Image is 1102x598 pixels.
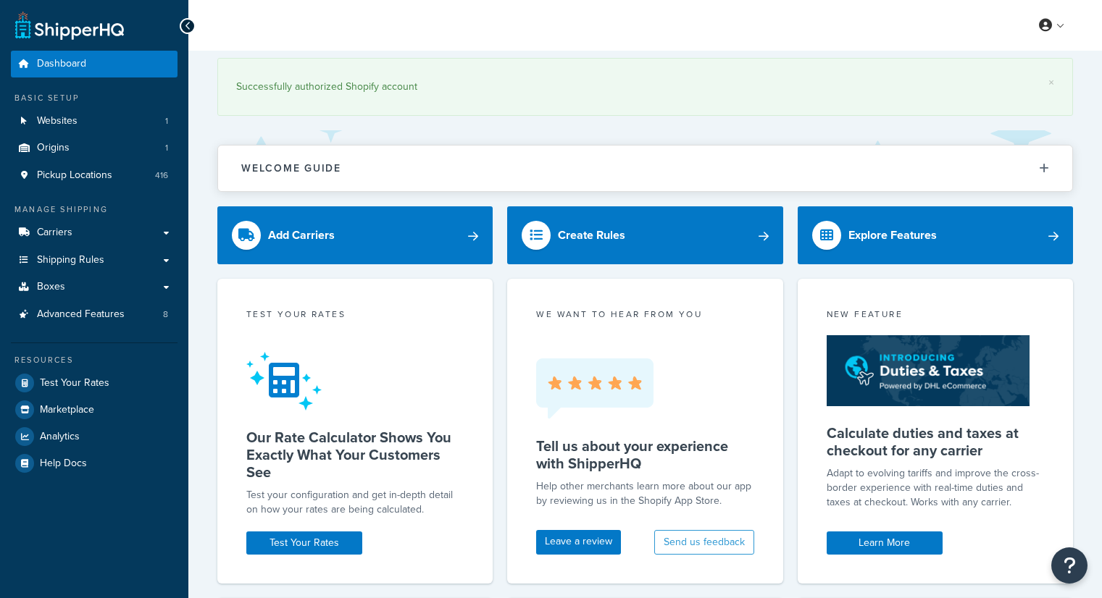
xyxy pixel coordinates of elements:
a: Help Docs [11,450,178,476]
a: Add Carriers [217,206,493,264]
span: Boxes [37,281,65,293]
a: Advanced Features8 [11,301,178,328]
span: Origins [37,142,70,154]
span: Advanced Features [37,308,125,321]
a: Boxes [11,274,178,300]
p: Adapt to evolving tariffs and improve the cross-border experience with real-time duties and taxes... [827,466,1044,510]
a: Leave a review [536,530,621,555]
a: Test Your Rates [246,531,362,555]
a: Origins1 [11,135,178,161]
a: Shipping Rules [11,247,178,274]
div: Manage Shipping [11,203,178,216]
p: Help other merchants learn more about our app by reviewing us in the Shopify App Store. [536,479,754,508]
button: Send us feedback [654,530,754,555]
h5: Calculate duties and taxes at checkout for any carrier [827,424,1044,459]
a: × [1048,77,1054,88]
li: Pickup Locations [11,162,178,189]
div: Add Carriers [268,225,335,245]
a: Analytics [11,424,178,450]
span: Analytics [40,431,80,443]
div: Test your rates [246,308,464,324]
a: Carriers [11,219,178,246]
div: Test your configuration and get in-depth detail on how your rates are being calculated. [246,488,464,517]
h2: Welcome Guide [241,163,341,174]
span: Marketplace [40,404,94,416]
a: Create Rules [507,206,782,264]
span: 416 [155,169,168,182]
p: we want to hear from you [536,308,754,321]
span: Pickup Locations [37,169,112,182]
a: Pickup Locations416 [11,162,178,189]
a: Websites1 [11,108,178,135]
span: 8 [163,308,168,321]
span: Test Your Rates [40,377,109,389]
h5: Our Rate Calculator Shows You Exactly What Your Customers See [246,429,464,481]
div: Basic Setup [11,92,178,104]
a: Explore Features [798,206,1073,264]
div: Successfully authorized Shopify account [236,77,1054,97]
div: New Feature [827,308,1044,324]
span: 1 [165,115,168,127]
h5: Tell us about your experience with ShipperHQ [536,437,754,472]
span: Help Docs [40,458,87,470]
a: Dashboard [11,51,178,77]
a: Marketplace [11,397,178,423]
li: Advanced Features [11,301,178,328]
div: Explore Features [848,225,937,245]
span: Websites [37,115,78,127]
div: Create Rules [558,225,625,245]
span: Shipping Rules [37,254,104,266]
button: Welcome Guide [218,146,1072,191]
li: Origins [11,135,178,161]
span: 1 [165,142,168,154]
span: Dashboard [37,58,86,70]
span: Carriers [37,227,72,239]
div: Resources [11,354,178,366]
a: Test Your Rates [11,370,178,396]
button: Open Resource Center [1051,547,1088,584]
a: Learn More [827,531,943,555]
li: Websites [11,108,178,135]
